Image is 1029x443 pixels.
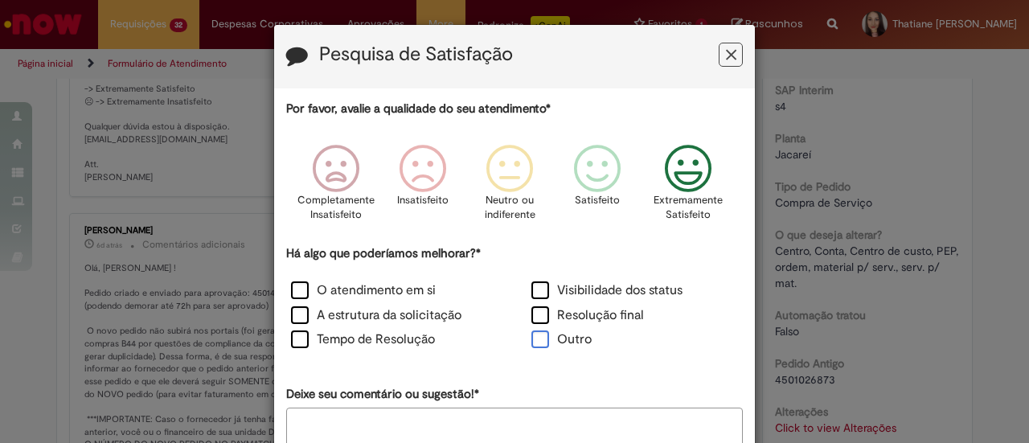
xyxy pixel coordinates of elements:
label: A estrutura da solicitação [291,306,461,325]
p: Neutro ou indiferente [481,193,539,223]
label: Outro [531,330,592,349]
div: Neutro ou indiferente [469,133,551,243]
label: Por favor, avalie a qualidade do seu atendimento* [286,100,551,117]
label: Pesquisa de Satisfação [319,44,513,65]
label: O atendimento em si [291,281,436,300]
div: Satisfeito [555,133,637,243]
p: Completamente Insatisfeito [297,193,375,223]
div: Há algo que poderíamos melhorar?* [286,245,743,354]
label: Resolução final [531,306,644,325]
div: Insatisfeito [382,133,464,243]
p: Insatisfeito [397,193,449,208]
label: Deixe seu comentário ou sugestão!* [286,386,479,403]
p: Extremamente Satisfeito [654,193,723,223]
label: Visibilidade dos status [531,281,683,300]
p: Satisfeito [575,193,620,208]
label: Tempo de Resolução [291,330,435,349]
div: Extremamente Satisfeito [643,133,735,243]
div: Completamente Insatisfeito [295,133,377,243]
